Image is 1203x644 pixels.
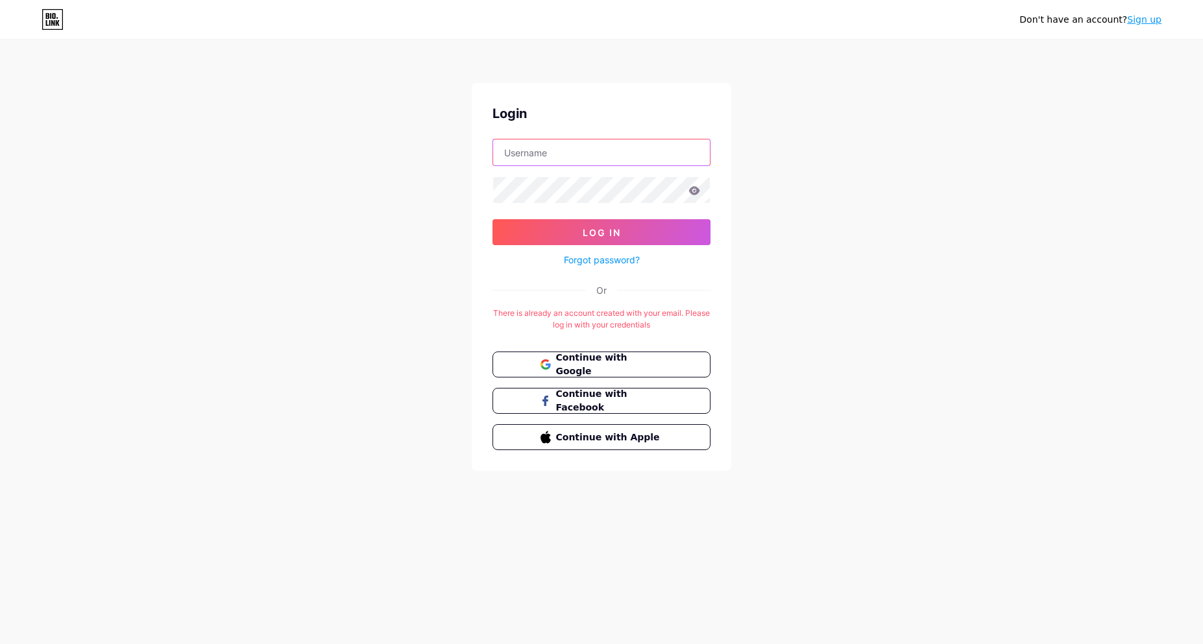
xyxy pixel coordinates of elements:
[1019,13,1161,27] div: Don't have an account?
[556,351,663,378] span: Continue with Google
[556,431,663,444] span: Continue with Apple
[564,253,640,267] a: Forgot password?
[492,388,711,414] button: Continue with Facebook
[492,352,711,377] button: Continue with Google
[493,139,710,165] input: Username
[492,104,711,123] div: Login
[492,307,711,331] div: There is already an account created with your email. Please log in with your credentials
[596,283,607,297] div: Or
[583,227,621,238] span: Log In
[556,387,663,414] span: Continue with Facebook
[1127,14,1161,25] a: Sign up
[492,424,711,450] button: Continue with Apple
[492,219,711,245] button: Log In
